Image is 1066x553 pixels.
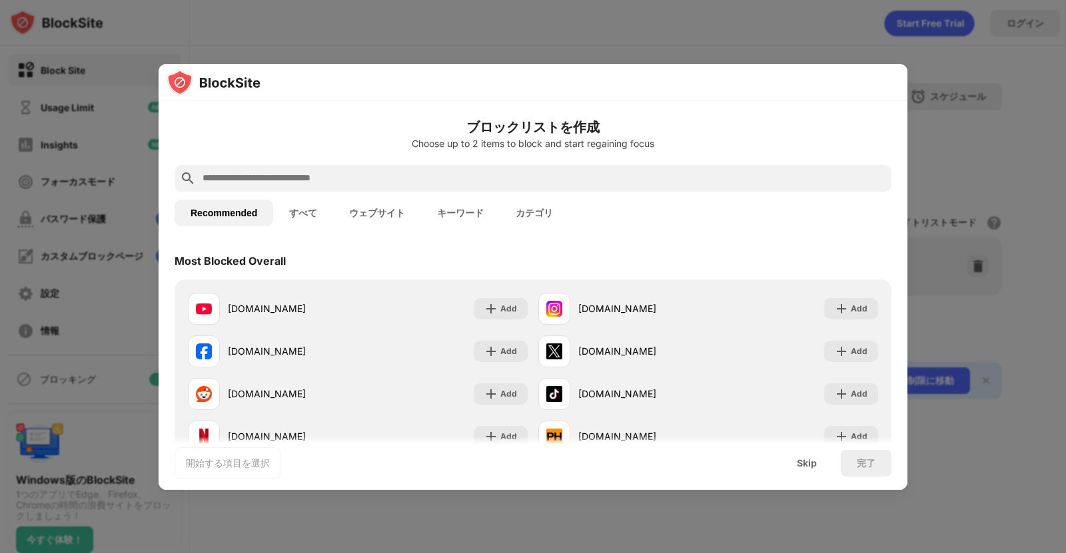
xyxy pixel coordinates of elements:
[196,386,212,402] img: favicons
[500,345,517,358] div: Add
[857,458,875,468] div: 完了
[500,387,517,401] div: Add
[196,343,212,359] img: favicons
[175,117,891,137] h6: ブロックリストを作成
[175,138,891,149] div: Choose up to 2 items to block and start regaining focus
[546,429,562,445] img: favicons
[500,302,517,315] div: Add
[851,430,867,443] div: Add
[500,430,517,443] div: Add
[186,457,270,470] div: 開始する項目を選択
[578,344,708,358] div: [DOMAIN_NAME]
[797,458,817,468] div: Skip
[500,200,569,226] button: カテゴリ
[228,301,358,315] div: [DOMAIN_NAME]
[578,301,708,315] div: [DOMAIN_NAME]
[175,254,286,268] div: Most Blocked Overall
[851,345,867,358] div: Add
[228,387,358,401] div: [DOMAIN_NAME]
[167,69,261,96] img: logo-blocksite.svg
[851,302,867,315] div: Add
[180,170,196,186] img: search.svg
[546,386,562,402] img: favicons
[578,429,708,443] div: [DOMAIN_NAME]
[851,387,867,401] div: Add
[196,301,212,317] img: favicons
[333,200,421,226] button: ウェブサイト
[175,200,273,226] button: Recommended
[421,200,500,226] button: キーワード
[273,200,333,226] button: すべて
[196,429,212,445] img: favicons
[578,387,708,401] div: [DOMAIN_NAME]
[546,343,562,359] img: favicons
[546,301,562,317] img: favicons
[228,344,358,358] div: [DOMAIN_NAME]
[228,429,358,443] div: [DOMAIN_NAME]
